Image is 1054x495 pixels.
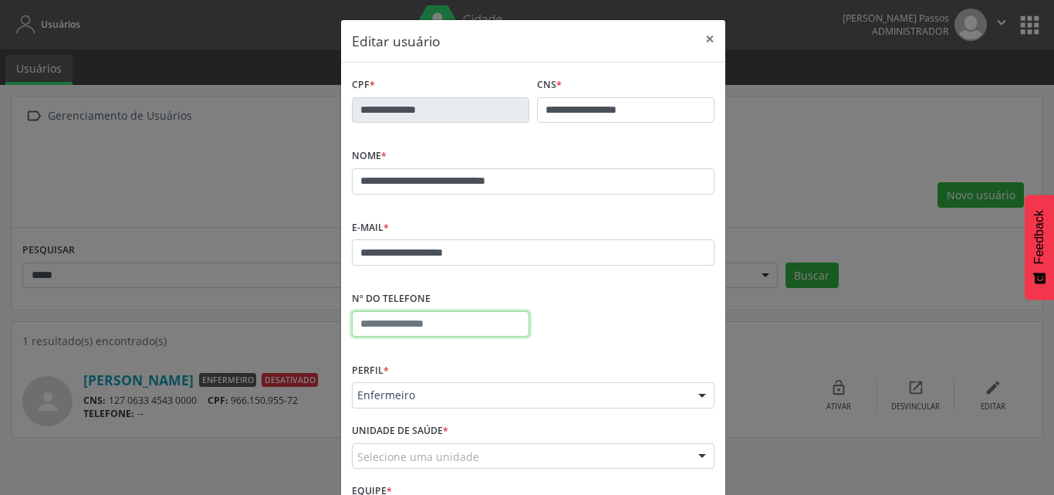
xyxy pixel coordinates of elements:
label: Nome [352,144,387,168]
button: Close [694,20,725,58]
span: Enfermeiro [357,388,683,403]
label: CNS [537,73,562,97]
label: Perfil [352,358,389,382]
h5: Editar usuário [352,31,441,51]
button: Feedback - Mostrar pesquisa [1025,195,1054,300]
label: Nº do Telefone [352,287,431,311]
label: E-mail [352,216,389,240]
label: Unidade de saúde [352,419,448,443]
span: Feedback [1032,210,1046,264]
label: CPF [352,73,375,97]
span: Selecione uma unidade [357,449,479,465]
